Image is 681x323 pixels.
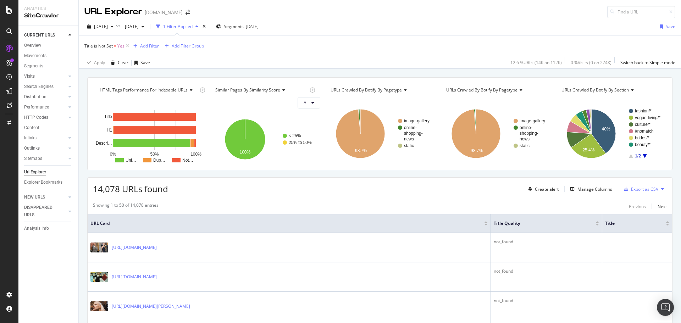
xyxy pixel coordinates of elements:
[24,52,73,60] a: Movements
[24,204,60,219] div: DISAPPEARED URLS
[24,179,73,186] a: Explorer Bookmarks
[494,297,599,304] div: not_found
[520,118,545,123] text: image-gallery
[98,84,198,96] h4: HTML Tags Performance for Indexable URLs
[24,225,49,232] div: Analysis Info
[84,43,113,49] span: Title is Not Set
[621,183,658,195] button: Export as CSV
[96,141,112,146] text: Descri…
[577,186,612,192] div: Manage Columns
[131,42,159,50] button: Add Filter
[126,158,136,163] text: Uni…
[107,128,112,133] text: H1
[560,84,660,96] h4: URLs Crawled By Botify By section
[494,268,599,274] div: not_found
[657,299,674,316] div: Open Intercom Messenger
[24,93,46,101] div: Distribution
[605,220,655,227] span: Title
[215,87,280,93] span: Similar Pages By Similarity Score
[94,60,105,66] div: Apply
[122,21,147,32] button: [DATE]
[209,114,320,165] svg: A chart.
[145,9,183,16] div: [DOMAIN_NAME]
[561,87,629,93] span: URLs Crawled By Botify By section
[24,204,66,219] a: DISAPPEARED URLS
[24,168,73,176] a: Url Explorer
[24,225,73,232] a: Analysis Info
[635,122,650,127] text: culture/*
[182,158,193,163] text: Not…
[471,148,483,153] text: 98.7%
[90,220,482,227] span: URL Card
[24,93,66,101] a: Distribution
[567,185,612,193] button: Manage Columns
[635,108,652,113] text: fashion/*
[84,6,142,18] div: URL Explorer
[520,125,532,130] text: online-
[24,32,66,39] a: CURRENT URLS
[24,83,54,90] div: Search Engines
[629,202,646,211] button: Previous
[24,73,35,80] div: Visits
[404,137,414,141] text: news
[618,57,675,68] button: Switch back to Simple mode
[439,103,550,165] div: A chart.
[93,202,159,211] div: Showing 1 to 50 of 14,078 entries
[90,243,108,252] img: main image
[666,23,675,29] div: Save
[635,115,660,120] text: vogue-living/*
[114,43,116,49] span: =
[162,42,204,50] button: Add Filter Group
[112,273,157,280] a: [URL][DOMAIN_NAME]
[150,152,159,157] text: 50%
[620,60,675,66] div: Switch back to Simple mode
[122,23,139,29] span: 2025 Sep. 30th
[24,155,66,162] a: Sitemaps
[93,103,204,165] svg: A chart.
[112,244,157,251] a: [URL][DOMAIN_NAME]
[246,23,259,29] div: [DATE]
[520,131,538,136] text: shopping-
[289,140,312,145] text: 25% to 50%
[24,145,40,152] div: Outlinks
[93,183,168,195] span: 14,078 URLs found
[108,57,128,68] button: Clear
[90,301,108,311] img: main image
[24,124,73,132] a: Content
[24,155,42,162] div: Sitemaps
[289,133,301,138] text: < 25%
[24,114,48,121] div: HTTP Codes
[24,32,55,39] div: CURRENT URLS
[24,42,41,49] div: Overview
[24,12,73,20] div: SiteCrawler
[94,23,108,29] span: 2025 Oct. 3rd
[555,103,666,165] svg: A chart.
[239,150,250,155] text: 100%
[24,134,37,142] div: Inlinks
[629,204,646,210] div: Previous
[24,124,39,132] div: Content
[657,21,675,32] button: Save
[404,143,414,148] text: static
[304,100,309,106] span: All
[224,23,244,29] span: Segments
[24,134,66,142] a: Inlinks
[404,131,423,136] text: shopping-
[355,148,367,153] text: 98.7%
[117,41,124,51] span: Yes
[24,114,66,121] a: HTTP Codes
[331,87,402,93] span: URLs Crawled By Botify By pagetype
[445,84,545,96] h4: URLs Crawled By Botify By pagetype
[404,118,430,123] text: image-gallery
[24,52,46,60] div: Movements
[324,103,435,165] svg: A chart.
[520,137,530,141] text: news
[298,97,320,108] button: All
[602,127,610,132] text: 40%
[635,154,641,158] text: 1/2
[24,83,66,90] a: Search Engines
[153,21,201,32] button: 1 Filter Applied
